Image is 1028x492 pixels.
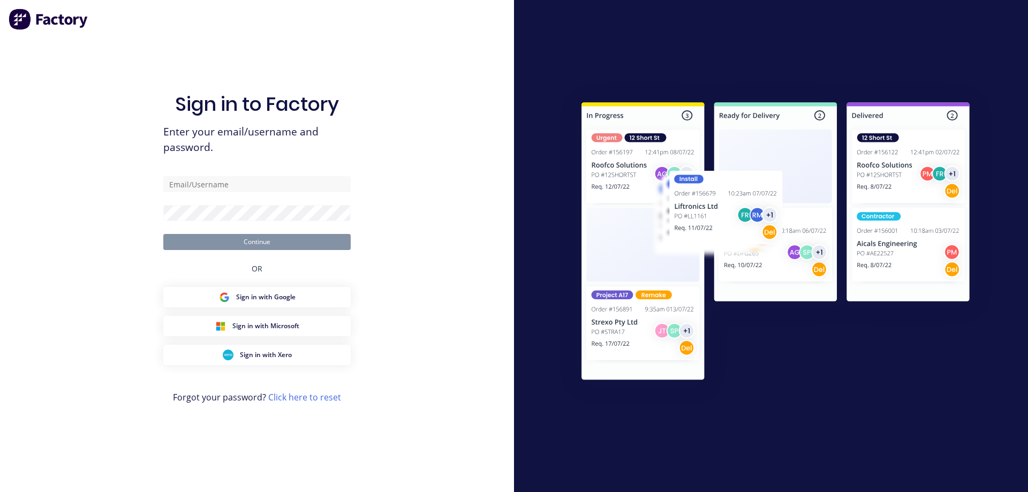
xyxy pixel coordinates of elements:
[163,287,351,307] button: Google Sign inSign in with Google
[232,321,299,331] span: Sign in with Microsoft
[240,350,292,360] span: Sign in with Xero
[252,250,262,287] div: OR
[163,176,351,192] input: Email/Username
[163,345,351,365] button: Xero Sign inSign in with Xero
[173,391,341,404] span: Forgot your password?
[558,81,993,405] img: Sign in
[163,316,351,336] button: Microsoft Sign inSign in with Microsoft
[223,350,233,360] img: Xero Sign in
[163,234,351,250] button: Continue
[215,321,226,331] img: Microsoft Sign in
[268,391,341,403] a: Click here to reset
[236,292,296,302] span: Sign in with Google
[219,292,230,302] img: Google Sign in
[163,124,351,155] span: Enter your email/username and password.
[9,9,89,30] img: Factory
[175,93,339,116] h1: Sign in to Factory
